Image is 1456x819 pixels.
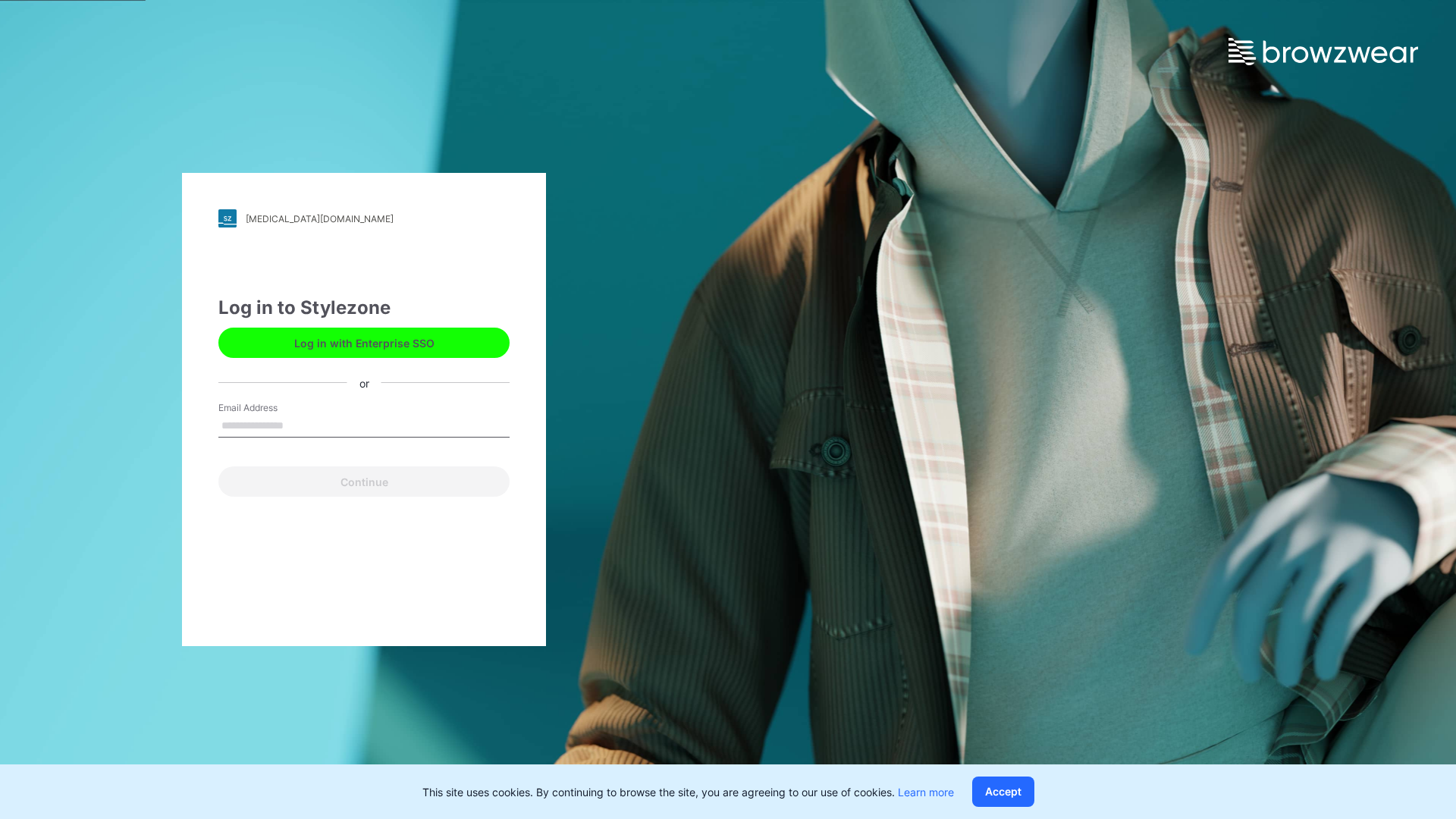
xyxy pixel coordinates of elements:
[1228,38,1418,65] img: browzwear-logo.e42bd6dac1945053ebaf764b6aa21510.svg
[218,401,325,415] label: Email Address
[972,777,1034,807] button: Accept
[218,209,237,227] img: stylezone-logo.562084cfcfab977791bfbf7441f1a819.svg
[347,375,381,391] div: or
[218,328,510,358] button: Log in with Enterprise SSO
[218,294,510,322] div: Log in to Stylezone
[218,209,510,227] a: [MEDICAL_DATA][DOMAIN_NAME]
[422,784,954,800] p: This site uses cookies. By continuing to browse the site, you are agreeing to our use of cookies.
[898,786,954,799] a: Learn more
[246,213,394,224] div: [MEDICAL_DATA][DOMAIN_NAME]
